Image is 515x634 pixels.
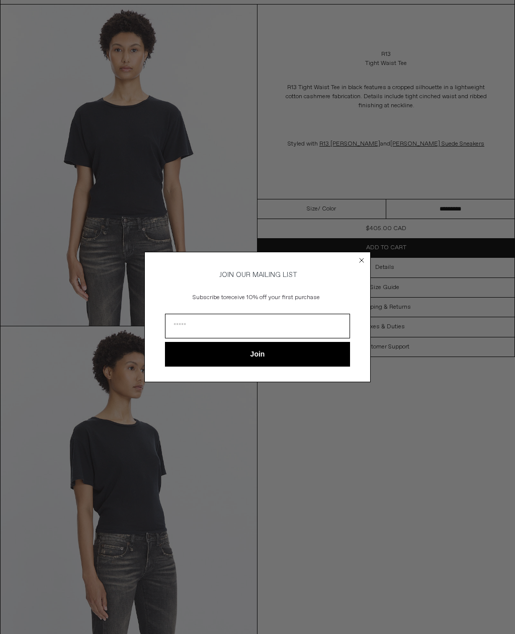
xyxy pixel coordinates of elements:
[165,314,350,338] input: Email
[193,294,226,302] span: Subscribe to
[165,342,350,367] button: Join
[226,294,320,302] span: receive 10% off your first purchase
[218,270,297,279] span: JOIN OUR MAILING LIST
[357,255,367,265] button: Close dialog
